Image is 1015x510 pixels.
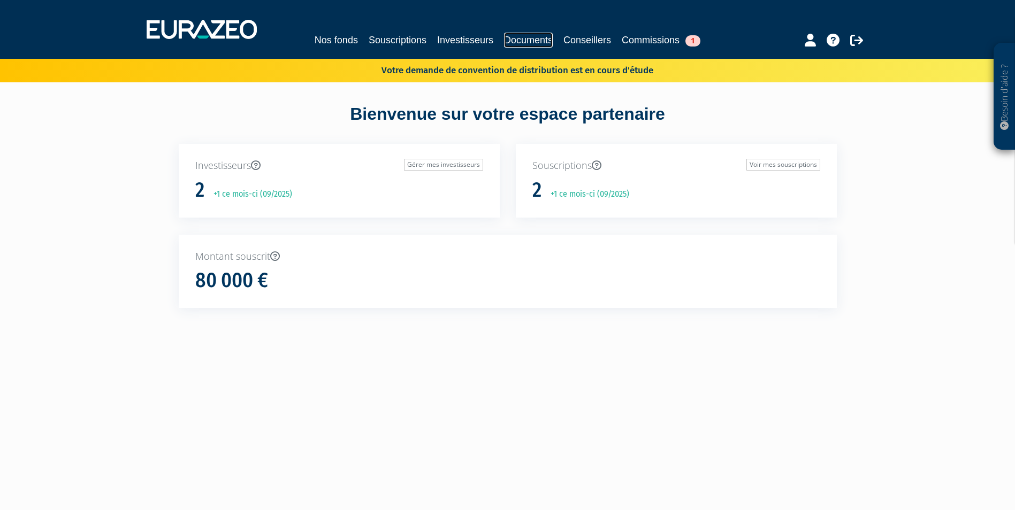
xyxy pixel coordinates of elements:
[504,33,553,48] a: Documents
[437,33,493,48] a: Investisseurs
[350,61,653,77] p: Votre demande de convention de distribution est en cours d'étude
[195,269,268,292] h1: 80 000 €
[563,33,611,48] a: Conseillers
[998,49,1011,145] p: Besoin d'aide ?
[746,159,820,171] a: Voir mes souscriptions
[685,35,700,47] span: 1
[147,20,257,39] img: 1732889491-logotype_eurazeo_blanc_rvb.png
[532,179,541,202] h1: 2
[532,159,820,173] p: Souscriptions
[315,33,358,48] a: Nos fonds
[171,102,845,144] div: Bienvenue sur votre espace partenaire
[622,33,700,48] a: Commissions1
[369,33,426,48] a: Souscriptions
[543,188,629,200] p: +1 ce mois-ci (09/2025)
[195,250,820,264] p: Montant souscrit
[195,159,483,173] p: Investisseurs
[195,179,204,202] h1: 2
[404,159,483,171] a: Gérer mes investisseurs
[206,188,292,200] p: +1 ce mois-ci (09/2025)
